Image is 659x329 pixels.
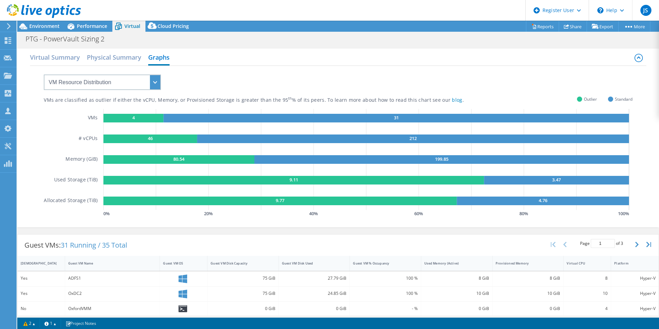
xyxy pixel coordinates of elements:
div: Provisioned Memory [496,261,552,266]
a: 1 [40,319,61,328]
text: 60 % [414,210,423,217]
div: 27.79 GiB [282,275,347,282]
div: Guest VM % Occupancy [353,261,409,266]
sup: th [288,96,292,101]
div: 10 [567,290,608,297]
div: Guest VM Disk Used [282,261,338,266]
div: 4 [567,305,608,312]
div: Guest VM OS [163,261,196,266]
h1: PTG - PowerVault Sizing 2 [22,35,115,43]
div: 8 GiB [424,275,489,282]
span: Cloud Pricing [158,23,189,29]
text: 9.77 [276,197,284,203]
h5: VMs [88,114,98,122]
text: 80.54 [173,156,185,162]
div: OxfordVMM [68,305,157,312]
span: Environment [29,23,60,29]
div: 0 GiB [282,305,347,312]
a: Project Notes [61,319,101,328]
div: 75 GiB [211,290,275,297]
h5: Memory (GiB) [65,155,98,164]
text: 4 [132,114,135,121]
text: 9.11 [289,177,298,183]
div: 100 % [353,290,418,297]
div: 10 GiB [496,290,560,297]
div: 0 GiB [424,305,489,312]
div: Guest VMs: [18,235,134,256]
h2: Physical Summary [87,50,141,64]
div: No [21,305,62,312]
a: Reports [526,21,559,32]
text: 31 [394,114,398,121]
div: 24.85 GiB [282,290,347,297]
div: 10 GiB [424,290,489,297]
div: Hyper-V [614,305,656,312]
div: 0 GiB [211,305,275,312]
a: blog [452,97,462,103]
span: 3 [621,240,623,246]
text: 40 % [309,210,318,217]
div: 8 GiB [496,275,560,282]
h2: Virtual Summary [30,50,80,64]
a: Share [559,21,587,32]
text: 0 % [103,210,110,217]
input: jump to page [591,239,615,248]
span: JS [640,5,651,16]
a: Export [587,21,619,32]
div: - % [353,305,418,312]
a: More [618,21,650,32]
text: 46 [148,135,153,141]
div: Guest VM Disk Capacity [211,261,267,266]
text: 20 % [204,210,213,217]
div: Yes [21,275,62,282]
text: 212 [409,135,417,141]
span: Virtual [124,23,140,29]
div: 75 GiB [211,275,275,282]
div: OxDC2 [68,290,157,297]
text: 80 % [519,210,528,217]
text: 100 % [618,210,629,217]
span: Standard [615,95,632,103]
span: Outlier [584,95,597,103]
a: 2 [19,319,40,328]
svg: \n [597,7,604,13]
span: Page of [580,239,623,248]
div: Platform [614,261,647,266]
div: VMs are classified as outlier if either the vCPU, Memory, or Provisioned Storage is greater than ... [44,97,498,103]
div: [DEMOGRAPHIC_DATA] [21,261,53,266]
h5: Used Storage (TiB) [54,176,98,185]
h5: # vCPUs [79,134,98,143]
div: Hyper-V [614,275,656,282]
div: 100 % [353,275,418,282]
div: ADFS1 [68,275,157,282]
div: 0 GiB [496,305,560,312]
div: 8 [567,275,608,282]
text: 199.85 [435,156,448,162]
div: Hyper-V [614,290,656,297]
span: 31 Running / 35 Total [61,240,127,250]
div: Virtual CPU [567,261,599,266]
h2: Graphs [148,50,170,66]
div: Guest VM Name [68,261,149,266]
span: Performance [77,23,107,29]
svg: GaugeChartPercentageAxisTexta [103,210,632,217]
text: 4.76 [538,197,547,203]
div: Used Memory (Active) [424,261,481,266]
h5: Allocated Storage (TiB) [44,197,98,205]
text: 3.47 [552,177,561,183]
div: Yes [21,290,62,297]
